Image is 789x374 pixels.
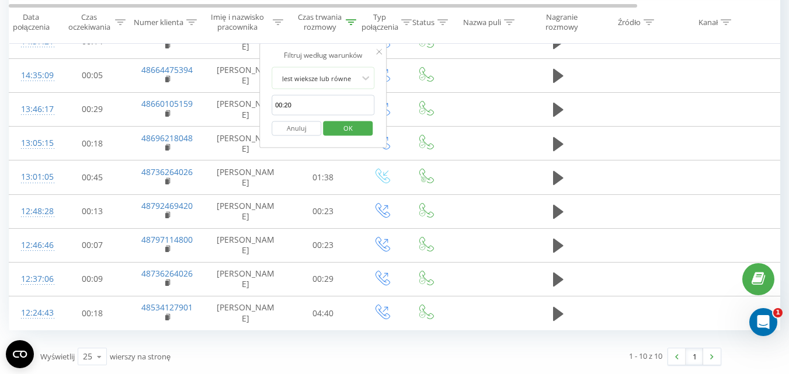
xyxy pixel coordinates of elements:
[287,228,360,262] td: 00:23
[287,296,360,330] td: 04:40
[205,262,287,296] td: [PERSON_NAME]
[362,12,398,32] div: Typ połączenia
[141,64,193,75] a: 48664475394
[287,262,360,296] td: 00:29
[56,92,129,126] td: 00:29
[463,17,501,27] div: Nazwa puli
[287,194,360,228] td: 00:23
[21,132,44,155] div: 13:05:15
[205,194,287,228] td: [PERSON_NAME]
[56,58,129,92] td: 00:05
[21,302,44,324] div: 12:24:43
[297,12,343,32] div: Czas trwania rozmowy
[141,234,193,245] a: 48797114800
[141,200,193,211] a: 48792469420
[205,127,287,160] td: [PERSON_NAME]
[21,64,44,87] div: 14:35:09
[205,296,287,330] td: [PERSON_NAME]
[141,268,193,279] a: 48736264026
[56,160,129,194] td: 00:45
[533,12,590,32] div: Nagranie rozmowy
[110,351,171,362] span: wierszy na stronę
[205,228,287,262] td: [PERSON_NAME]
[287,160,360,194] td: 01:38
[205,12,270,32] div: Imię i nazwisko pracownika
[205,92,287,126] td: [PERSON_NAME]
[141,132,193,144] a: 48696218048
[773,308,783,317] span: 1
[141,98,193,109] a: 48660105159
[205,58,287,92] td: [PERSON_NAME]
[323,121,373,135] button: OK
[56,228,129,262] td: 00:07
[21,234,44,257] div: 12:46:46
[272,95,374,116] input: 00:00
[56,296,129,330] td: 00:18
[21,268,44,291] div: 12:37:06
[21,166,44,188] div: 13:01:05
[686,348,703,365] a: 1
[66,12,112,32] div: Czas oczekiwania
[629,350,662,362] div: 1 - 10 z 10
[56,262,129,296] td: 00:09
[21,98,44,121] div: 13:46:17
[412,17,435,27] div: Status
[141,166,193,177] a: 48736264026
[134,17,183,27] div: Numer klienta
[205,160,287,194] td: [PERSON_NAME]
[6,340,34,368] button: Open CMP widget
[141,302,193,313] a: 48534127901
[9,12,53,32] div: Data połączenia
[618,17,641,27] div: Źródło
[332,118,364,137] span: OK
[698,17,718,27] div: Kanał
[56,194,129,228] td: 00:13
[21,200,44,223] div: 12:48:28
[83,351,92,362] div: 25
[272,50,374,61] div: Filtruj według warunków
[40,351,75,362] span: Wyświetlij
[749,308,777,336] iframe: Intercom live chat
[272,121,321,135] button: Anuluj
[56,127,129,160] td: 00:18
